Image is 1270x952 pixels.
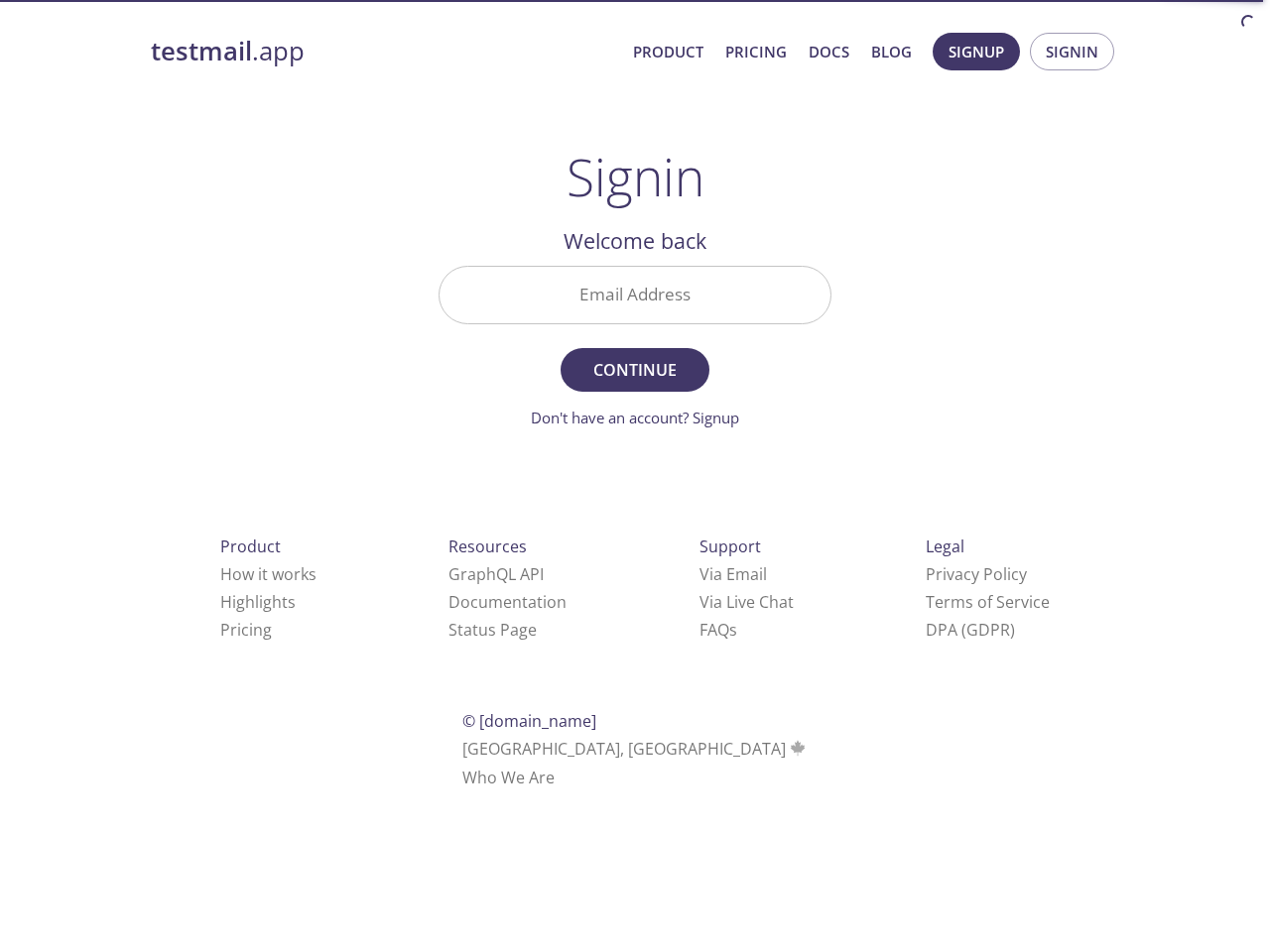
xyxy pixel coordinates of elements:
a: Status Page [448,619,537,641]
a: Who We Are [462,767,555,788]
a: Pricing [220,619,272,641]
span: Support [699,535,761,557]
h2: Welcome back [439,224,831,258]
a: Terms of Service [926,591,1050,613]
a: Documentation [448,591,567,613]
a: Via Email [699,563,767,585]
span: Resources [448,535,527,557]
span: © [DOMAIN_NAME] [462,710,596,732]
span: [GEOGRAPHIC_DATA], [GEOGRAPHIC_DATA] [462,738,809,760]
a: Highlights [220,591,296,613]
a: Product [633,39,703,64]
a: Don't have an account? Signup [531,408,739,427]
a: Via Live Chat [699,591,794,613]
span: Continue [582,356,688,384]
strong: testmail [151,34,252,68]
button: Signup [933,33,1020,70]
a: testmail.app [151,35,617,68]
a: GraphQL API [448,563,544,585]
a: FAQ [699,619,737,641]
a: DPA (GDPR) [926,619,1015,641]
span: s [729,619,737,641]
a: Privacy Policy [926,563,1027,585]
button: Signin [1030,33,1114,70]
span: Signin [1046,39,1098,64]
a: Docs [809,39,849,64]
h1: Signin [567,147,704,206]
span: Signup [949,39,1004,64]
a: How it works [220,563,317,585]
a: Pricing [725,39,787,64]
span: Legal [926,535,964,557]
a: Blog [871,39,912,64]
span: Product [220,535,281,557]
button: Continue [561,348,709,392]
